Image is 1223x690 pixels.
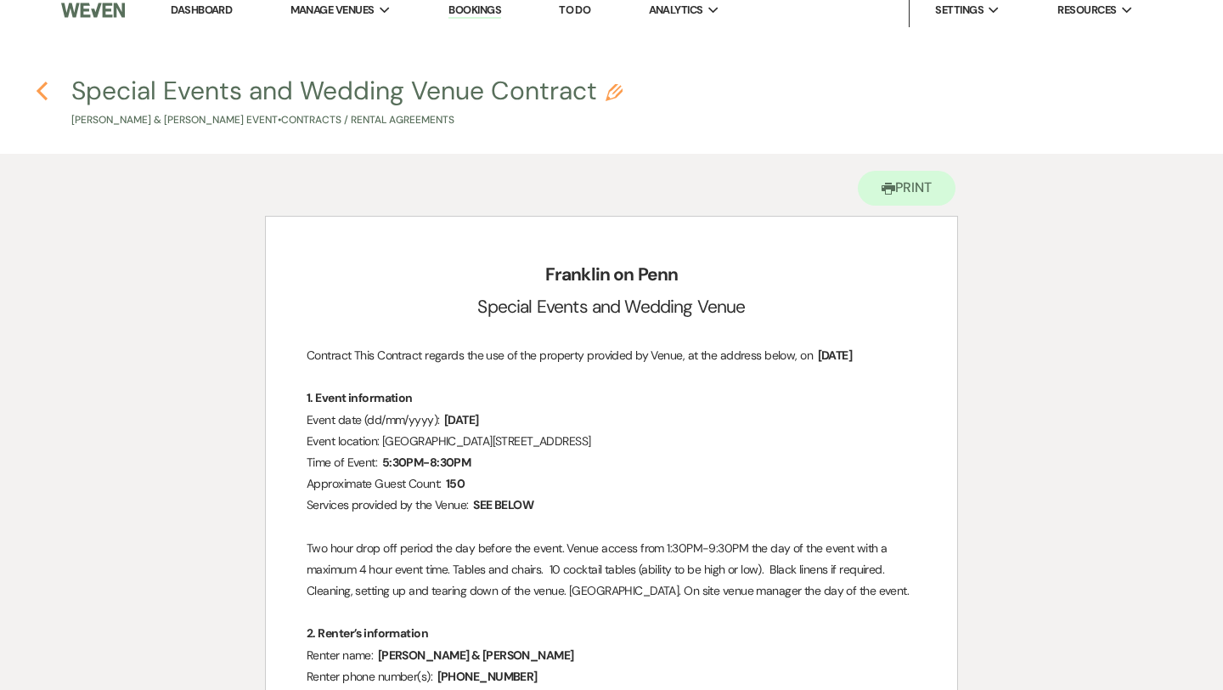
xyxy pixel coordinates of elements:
span: SEE BELOW [471,495,535,515]
span: Manage Venues [290,2,375,19]
span: [DATE] [442,410,481,430]
span: Analytics [649,2,703,19]
p: Services provided by the Venue: [307,495,916,516]
span: [PERSON_NAME] & [PERSON_NAME] [376,646,576,665]
a: Dashboard [171,3,232,17]
button: Special Events and Wedding Venue Contract[PERSON_NAME] & [PERSON_NAME] Event•Contracts / Rental A... [71,78,623,128]
p: Renter name: [307,645,916,666]
p: Time of Event: [307,452,916,473]
strong: 2. Renter’s information [307,625,428,641]
a: Bookings [448,3,501,19]
span: 150 [444,474,466,494]
button: Print [858,171,955,206]
a: To Do [559,3,590,17]
span: [PHONE_NUMBER] [436,667,539,687]
span: Settings [935,2,983,19]
p: Renter phone number(s): [307,666,916,687]
p: [PERSON_NAME] & [PERSON_NAME] Event • Contracts / Rental Agreements [71,112,623,128]
span: 5:30PM-8:30PM [380,453,473,472]
p: Contract This Contract regards the use of the property provided by Venue, at the address below, on [307,345,916,366]
strong: 1. Event information [307,390,413,405]
span: [DATE] [816,346,854,365]
p: Event location: [GEOGRAPHIC_DATA][STREET_ADDRESS] [307,431,916,452]
h2: Special Events and Wedding Venue [307,291,916,324]
span: Resources [1057,2,1116,19]
p: Event date (dd/mm/yyyy): [307,410,916,431]
p: Two hour drop off period the day before the event. Venue access from 1:30PM-9:30PM the day of the... [307,538,916,602]
p: Approximate Guest Count: [307,473,916,495]
strong: Franklin on Penn [545,263,679,286]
